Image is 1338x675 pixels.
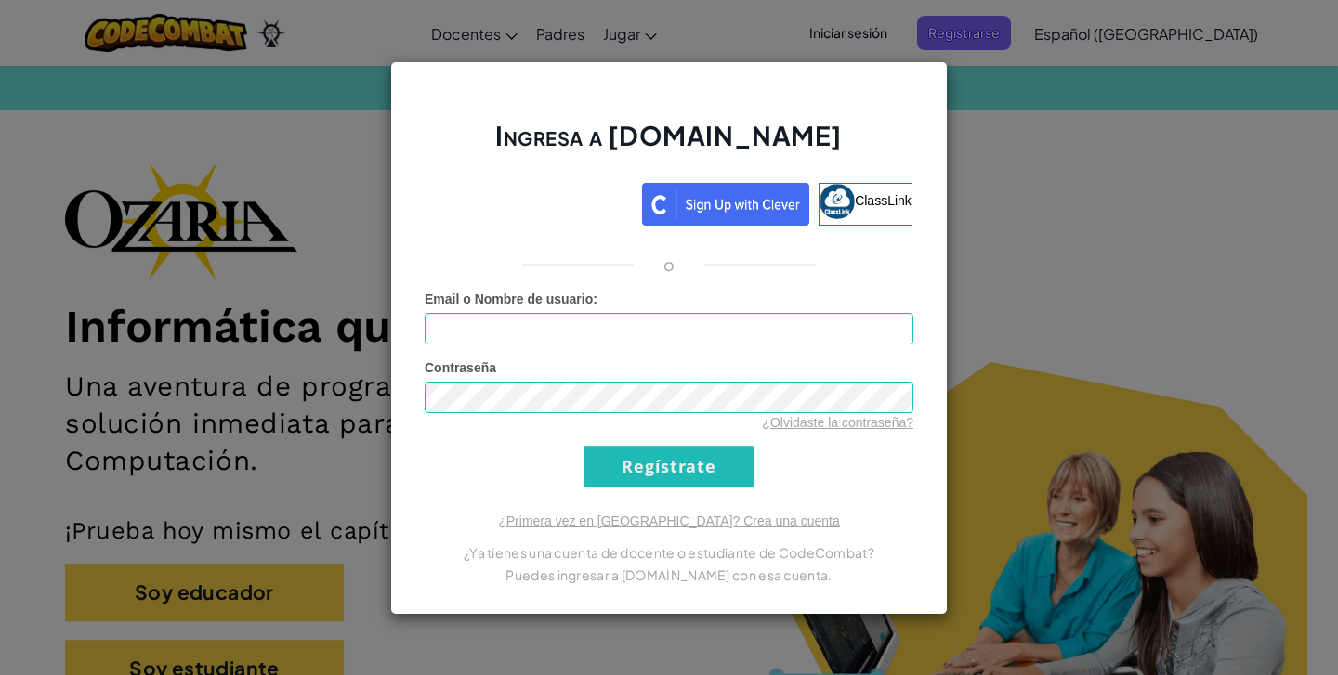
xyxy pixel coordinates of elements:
p: ¿Ya tienes una cuenta de docente o estudiante de CodeCombat? [425,541,913,564]
iframe: Botón Iniciar sesión con Google [416,181,642,222]
span: ClassLink [855,192,912,207]
p: Puedes ingresar a [DOMAIN_NAME] con esa cuenta. [425,564,913,586]
span: Email o Nombre de usuario [425,292,593,306]
input: Regístrate [584,446,754,487]
img: clever_sso_button@2x.png [642,183,809,226]
span: Contraseña [425,360,496,375]
label: : [425,290,597,308]
a: ¿Primera vez en [GEOGRAPHIC_DATA]? Crea una cuenta [498,513,840,528]
a: ¿Olvidaste la contraseña? [762,415,913,430]
h2: Ingresa a [DOMAIN_NAME] [425,118,913,172]
p: o [663,253,675,276]
img: classlink-logo-small.png [820,184,855,219]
